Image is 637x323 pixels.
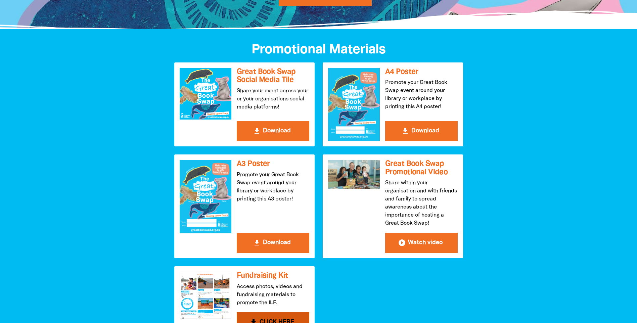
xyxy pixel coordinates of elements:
[328,68,380,141] img: A4 Poster
[180,160,231,233] img: A3 Poster
[253,127,261,135] i: get_app
[237,233,309,253] button: get_app Download
[385,121,458,141] button: get_app Download
[398,239,406,247] i: play_circle_filled
[252,44,385,56] span: Promotional Materials
[237,160,309,168] h3: A3 Poster
[237,121,309,141] button: get_app Download
[385,233,458,253] button: play_circle_filled Watch video
[385,160,458,176] h3: Great Book Swap Promotional Video
[237,272,309,280] h3: Fundraising Kit
[401,127,409,135] i: get_app
[237,68,309,84] h3: Great Book Swap Social Media Tile
[253,239,261,247] i: get_app
[180,68,231,120] img: Great Book Swap Social Media Tile
[385,68,458,76] h3: A4 Poster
